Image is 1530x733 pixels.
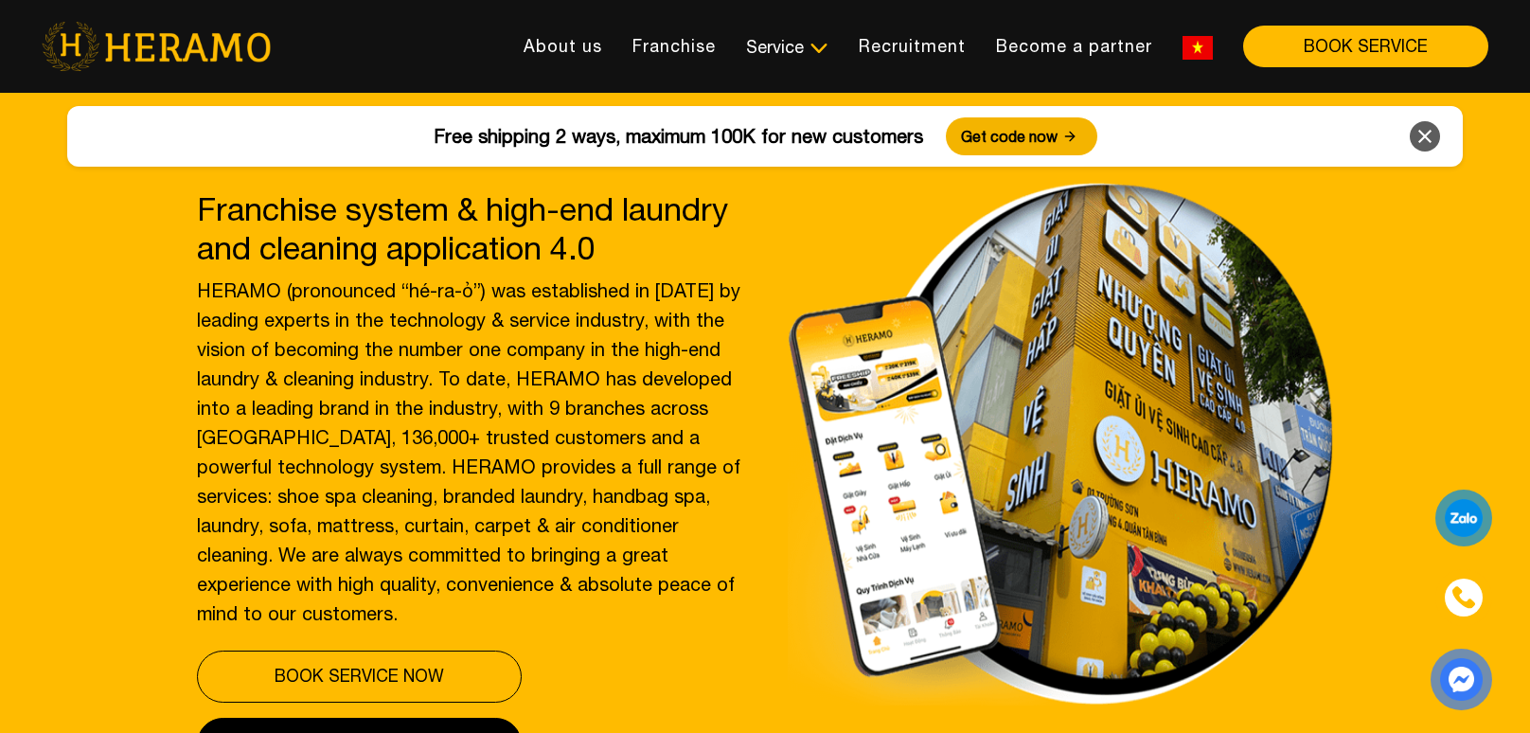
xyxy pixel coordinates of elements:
[197,651,522,703] button: Book Service Now
[42,22,271,71] img: heramo-logo.png
[197,279,740,624] font: HERAMO (pronounced “hé-ra-ỏ”) was established in [DATE] by leading experts in the technology & se...
[859,36,966,56] font: Recruitment
[617,26,731,66] a: Franchise
[809,39,828,58] img: subToggleIcon
[1435,569,1492,626] a: phone-icon
[197,190,728,266] font: Franchise system & high-end laundry and cleaning application 4.0
[981,26,1167,66] a: Become a partner
[961,128,1058,145] font: Get code now
[844,26,981,66] a: Recruitment
[524,36,602,56] font: About us
[1304,36,1428,56] font: BOOK SERVICE
[1228,38,1488,55] a: BOOK SERVICE
[434,125,923,147] font: Free shipping 2 ways, maximum 100K for new customers
[746,37,804,57] font: Service
[996,36,1152,56] font: Become a partner
[1452,586,1475,609] img: phone-icon
[788,183,1333,706] img: banner
[508,26,617,66] a: About us
[946,117,1097,155] button: Get code now
[1183,36,1213,60] img: vn-flag.png
[632,36,716,56] font: Franchise
[275,666,444,686] font: Book Service Now
[1243,26,1488,67] button: BOOK SERVICE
